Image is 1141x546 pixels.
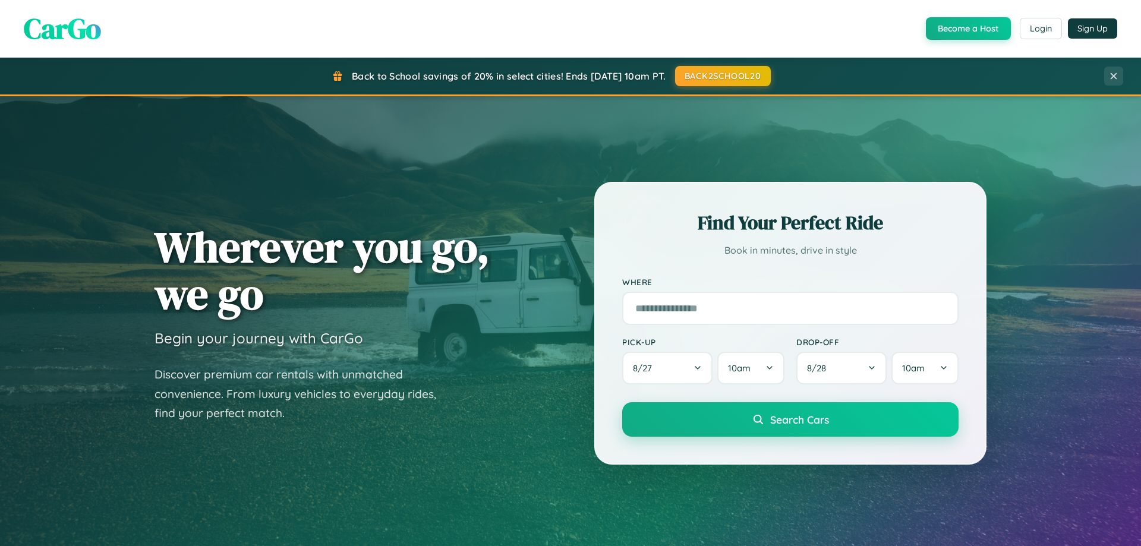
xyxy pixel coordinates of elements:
p: Discover premium car rentals with unmatched convenience. From luxury vehicles to everyday rides, ... [155,365,452,423]
label: Where [622,277,959,287]
span: 8 / 28 [807,362,832,374]
span: 10am [728,362,751,374]
button: 10am [891,352,959,384]
span: 10am [902,362,925,374]
h1: Wherever you go, we go [155,223,490,317]
p: Book in minutes, drive in style [622,242,959,259]
label: Pick-up [622,337,784,347]
span: Search Cars [770,413,829,426]
button: 8/28 [796,352,887,384]
button: Login [1020,18,1062,39]
span: Back to School savings of 20% in select cities! Ends [DATE] 10am PT. [352,70,666,82]
button: BACK2SCHOOL20 [675,66,771,86]
button: 10am [717,352,784,384]
h2: Find Your Perfect Ride [622,210,959,236]
span: CarGo [24,9,101,48]
button: Sign Up [1068,18,1117,39]
label: Drop-off [796,337,959,347]
button: Search Cars [622,402,959,437]
button: 8/27 [622,352,713,384]
button: Become a Host [926,17,1011,40]
span: 8 / 27 [633,362,658,374]
h3: Begin your journey with CarGo [155,329,363,347]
